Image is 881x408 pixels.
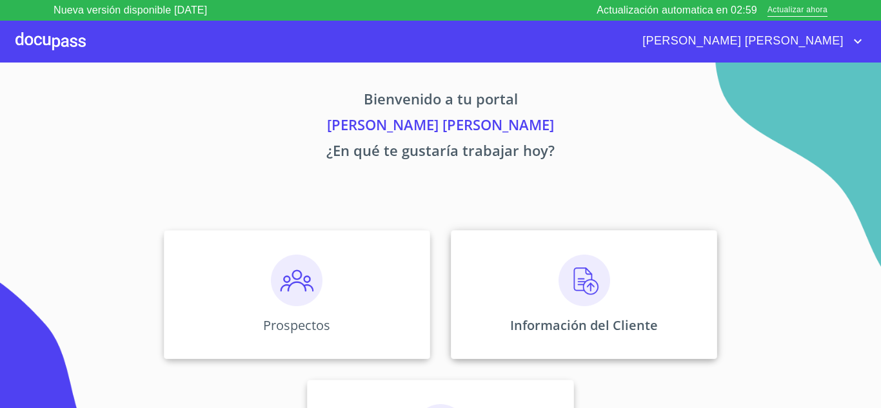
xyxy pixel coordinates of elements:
p: Nueva versión disponible [DATE] [54,3,207,18]
p: ¿En qué te gustaría trabajar hoy? [43,140,838,166]
span: [PERSON_NAME] [PERSON_NAME] [633,31,850,52]
img: carga.png [559,255,610,306]
p: Bienvenido a tu portal [43,88,838,114]
button: account of current user [633,31,866,52]
img: prospectos.png [271,255,322,306]
p: Prospectos [263,316,330,334]
p: [PERSON_NAME] [PERSON_NAME] [43,114,838,140]
p: Información del Cliente [510,316,658,334]
span: Actualizar ahora [767,4,827,17]
p: Actualización automatica en 02:59 [597,3,757,18]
